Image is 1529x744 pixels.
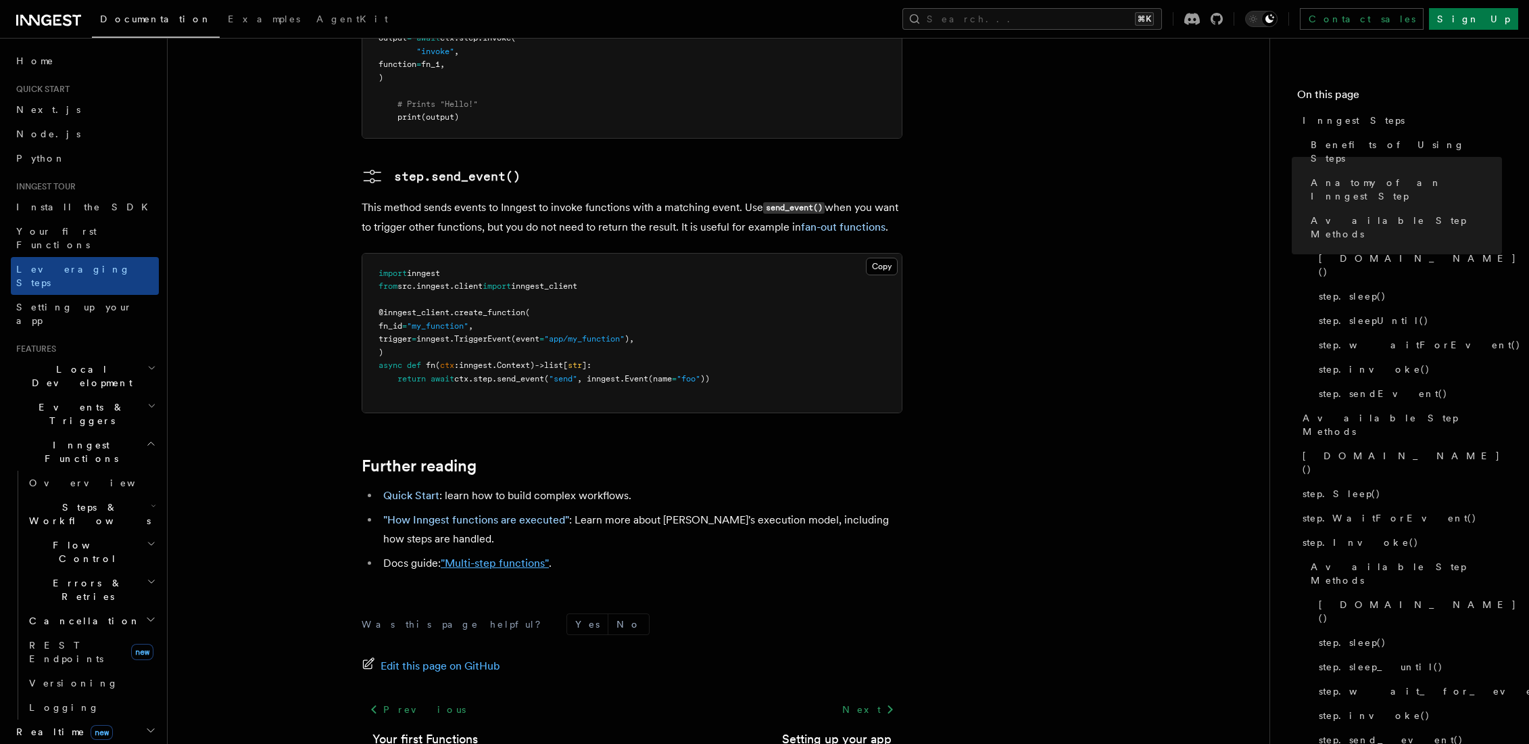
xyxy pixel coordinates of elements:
[1297,87,1502,108] h4: On this page
[441,557,549,569] a: "Multi-step functions"
[1319,598,1517,625] span: [DOMAIN_NAME]()
[362,198,902,237] p: This method sends events to Inngest to invoke functions with a matching event. Use when you want ...
[379,73,383,83] span: )
[454,334,511,344] span: TriggerEvent
[1313,655,1502,679] a: step.sleep_until()
[1297,506,1502,530] a: step.WaitForEvent()
[11,438,146,465] span: Inngest Functions
[416,334,454,344] span: inngest.
[1300,8,1424,30] a: Contact sales
[549,374,577,383] span: "send"
[29,478,168,488] span: Overview
[454,308,525,317] span: create_function
[379,281,397,291] span: from
[1313,308,1502,333] a: step.sleepUntil()
[468,374,473,383] span: .
[416,47,454,56] span: "invoke"
[11,720,159,744] button: Realtimenew
[16,226,97,250] span: Your first Functions
[1319,363,1430,376] span: step.invoke()
[412,281,416,291] span: .
[1311,214,1502,241] span: Available Step Methods
[544,361,563,370] span: list
[308,4,396,37] a: AgentKit
[577,374,625,383] span: , inngest.
[608,614,649,634] button: No
[1135,12,1154,26] kbd: ⌘K
[11,219,159,257] a: Your first Functions
[362,166,520,187] a: step.send_event()
[1313,703,1502,728] a: step.invoke()
[16,153,66,164] span: Python
[29,702,99,713] span: Logging
[29,678,118,689] span: Versioning
[11,122,159,146] a: Node.js
[568,361,582,370] span: str
[1311,138,1502,165] span: Benefits of Using Steps
[625,374,648,383] span: Event
[11,433,159,471] button: Inngest Functions
[16,202,156,212] span: Install the SDK
[407,321,468,331] span: "my_function"
[24,538,147,565] span: Flow Control
[11,84,70,95] span: Quick start
[459,361,492,370] span: inngest
[426,361,435,370] span: fn
[100,14,212,24] span: Documentation
[16,264,130,288] span: Leveraging Steps
[511,281,577,291] span: inngest_client
[435,361,440,370] span: (
[492,361,497,370] span: .
[416,281,450,291] span: inngest
[677,374,700,383] span: "foo"
[582,361,587,370] span: ]
[316,14,388,24] span: AgentKit
[421,112,459,122] span: (output)
[11,363,147,390] span: Local Development
[29,640,103,664] span: REST Endpoints
[1319,314,1429,327] span: step.sleepUntil()
[379,361,402,370] span: async
[11,344,56,354] span: Features
[228,14,300,24] span: Examples
[362,618,550,631] p: Was this page helpful?
[92,4,220,38] a: Documentation
[383,489,439,502] a: Quick Start
[379,334,412,344] span: trigger
[1305,208,1502,246] a: Available Step Methods
[1319,252,1517,279] span: [DOMAIN_NAME]()
[407,361,421,370] span: def
[379,511,902,549] li: : Learn more about [PERSON_NAME]'s execution model, including how steps are handled.
[1311,176,1502,203] span: Anatomy of an Inngest Step
[1313,381,1502,406] a: step.sendEvent()
[866,258,898,275] button: Copy
[24,571,159,609] button: Errors & Retries
[497,361,535,370] span: Context)
[497,374,544,383] span: send_event
[397,281,412,291] span: src
[11,400,147,427] span: Events & Triggers
[379,60,416,69] span: function
[421,60,445,69] span: fn_1,
[834,697,902,722] a: Next
[11,395,159,433] button: Events & Triggers
[468,321,473,331] span: ,
[1297,444,1502,482] a: [DOMAIN_NAME]()
[1303,536,1419,549] span: step.Invoke()
[1313,592,1502,630] a: [DOMAIN_NAME]()
[1429,8,1518,30] a: Sign Up
[16,302,132,326] span: Setting up your app
[431,374,454,383] span: await
[1297,108,1502,133] a: Inngest Steps
[11,146,159,170] a: Python
[397,374,426,383] span: return
[11,357,159,395] button: Local Development
[1303,487,1381,501] span: step.Sleep()
[625,334,634,344] span: ),
[383,513,569,526] a: "How Inngest functions are executed"
[544,334,625,344] span: "app/my_function"
[1313,246,1502,284] a: [DOMAIN_NAME]()
[11,725,113,739] span: Realtime
[454,361,459,370] span: :
[1305,170,1502,208] a: Anatomy of an Inngest Step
